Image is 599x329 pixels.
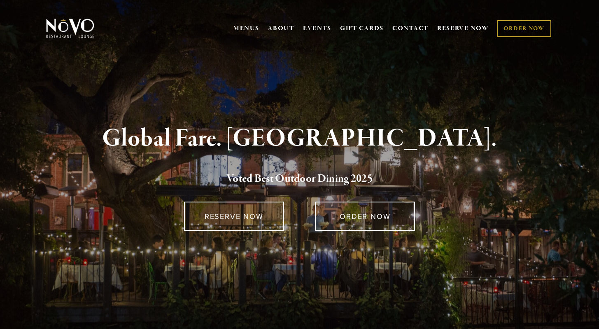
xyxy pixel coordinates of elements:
[268,24,294,33] a: ABOUT
[44,18,96,39] img: Novo Restaurant &amp; Lounge
[315,202,415,231] a: ORDER NOW
[437,21,489,36] a: RESERVE NOW
[497,20,551,37] a: ORDER NOW
[392,21,429,36] a: CONTACT
[226,172,367,187] a: Voted Best Outdoor Dining 202
[184,202,284,231] a: RESERVE NOW
[60,170,540,188] h2: 5
[303,24,331,33] a: EVENTS
[102,123,497,154] strong: Global Fare. [GEOGRAPHIC_DATA].
[233,24,259,33] a: MENUS
[340,21,384,36] a: GIFT CARDS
